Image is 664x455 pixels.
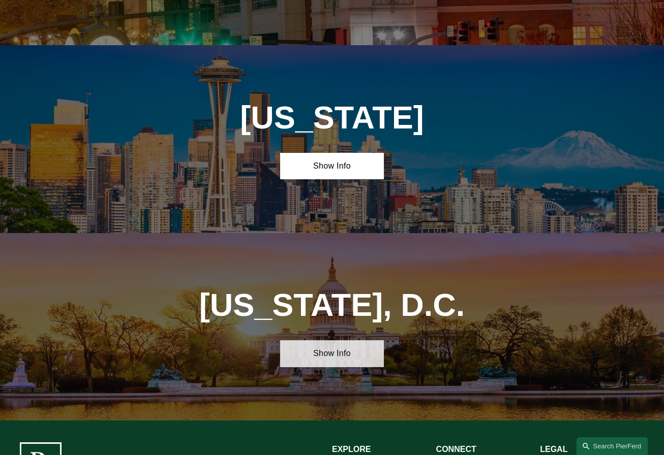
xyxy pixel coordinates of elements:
h1: [US_STATE] [228,99,436,136]
strong: EXPLORE [332,445,371,453]
a: Search this site [577,437,648,455]
a: Show Info [280,153,384,180]
h1: [US_STATE], D.C. [176,286,488,323]
strong: CONNECT [436,445,476,453]
a: Show Info [280,340,384,367]
strong: LEGAL [540,445,567,453]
